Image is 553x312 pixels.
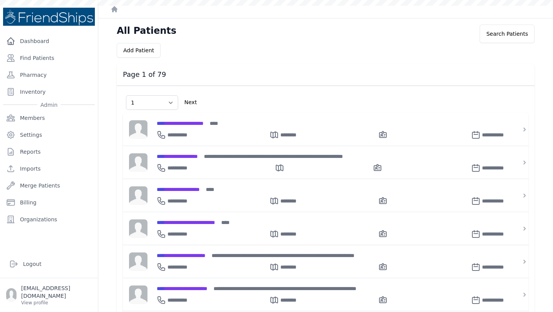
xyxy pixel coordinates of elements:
[129,120,147,139] img: person-242608b1a05df3501eefc295dc1bc67a.jpg
[3,178,95,193] a: Merge Patients
[3,33,95,49] a: Dashboard
[3,67,95,83] a: Pharmacy
[117,25,176,37] h1: All Patients
[3,144,95,159] a: Reports
[3,161,95,176] a: Imports
[6,256,92,272] a: Logout
[6,284,92,306] a: [EMAIL_ADDRESS][DOMAIN_NAME] View profile
[480,25,535,43] div: Search Patients
[129,153,147,172] img: person-242608b1a05df3501eefc295dc1bc67a.jpg
[3,8,95,26] img: Medical Missions EMR
[181,92,200,113] div: Next
[3,212,95,227] a: Organizations
[37,101,61,109] span: Admin
[21,284,92,300] p: [EMAIL_ADDRESS][DOMAIN_NAME]
[3,84,95,100] a: Inventory
[129,252,147,271] img: person-242608b1a05df3501eefc295dc1bc67a.jpg
[3,127,95,143] a: Settings
[3,195,95,210] a: Billing
[129,219,147,238] img: person-242608b1a05df3501eefc295dc1bc67a.jpg
[21,300,92,306] p: View profile
[3,50,95,66] a: Find Patients
[129,285,147,304] img: person-242608b1a05df3501eefc295dc1bc67a.jpg
[117,43,161,58] button: Add Patient
[3,110,95,126] a: Members
[129,186,147,205] img: person-242608b1a05df3501eefc295dc1bc67a.jpg
[123,70,528,79] h3: Page 1 of 79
